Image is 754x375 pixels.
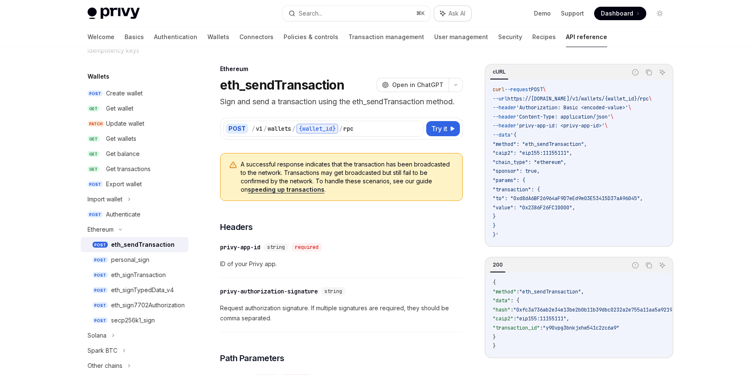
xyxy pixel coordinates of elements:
a: POSTCreate wallet [81,86,188,101]
span: "caip2": "eip155:11155111", [493,150,572,156]
a: Policies & controls [284,27,338,47]
span: "method" [493,288,516,295]
span: Ask AI [449,9,465,18]
span: \ [605,122,608,129]
span: Open in ChatGPT [392,81,443,89]
span: POST [88,181,103,187]
span: : [540,325,543,331]
div: rpc [343,124,353,133]
button: Ask AI [657,260,668,271]
div: Get wallet [106,103,133,114]
a: GETGet balance [81,146,188,161]
span: POST [93,317,108,324]
button: Report incorrect code [630,67,641,78]
div: Ethereum [220,65,463,73]
button: Ask AI [434,6,471,21]
a: PATCHUpdate wallet [81,116,188,131]
div: cURL [490,67,508,77]
span: string [267,244,285,251]
span: --header [493,114,516,120]
span: "sponsor": true, [493,168,540,174]
button: Copy the contents from the code block [643,67,654,78]
span: --url [493,95,507,102]
span: ID of your Privy app. [220,259,463,269]
span: --header [493,122,516,129]
span: "eip155:11155111" [516,315,566,322]
a: Support [561,9,584,18]
span: Request authorization signature. If multiple signatures are required, they should be comma separa... [220,303,463,323]
div: / [339,124,342,133]
span: GET [88,166,99,172]
a: POSTeth_signTransaction [81,267,188,283]
span: A successful response indicates that the transaction has been broadcasted to the network. Transac... [241,160,454,194]
span: Dashboard [601,9,633,18]
span: POST [93,257,108,263]
span: } [493,334,496,341]
a: POSTExport wallet [81,177,188,192]
div: secp256k1_sign [111,315,155,325]
button: Open in ChatGPT [377,78,449,92]
button: Report incorrect code [630,260,641,271]
span: : { [510,297,519,304]
a: Basics [125,27,144,47]
span: 'Content-Type: application/json' [516,114,611,120]
div: privy-app-id [220,243,260,251]
span: "params": { [493,177,525,184]
span: , [581,288,584,295]
a: POSTeth_signTypedData_v4 [81,283,188,298]
span: 'Authorization: Basic <encoded-value>' [516,104,628,111]
div: Search... [299,8,322,18]
button: Try it [426,121,460,136]
span: "0xfc3a736ab2e34e13be2b0b11b39dbc0232a2e755a11aa5a9219890d3b2c6c7d8" [513,306,714,313]
span: "value": "0x2386F26FC10000", [493,204,575,211]
div: / [263,124,267,133]
div: Other chains [88,361,122,371]
div: Get transactions [106,164,151,174]
div: Get balance [106,149,140,159]
div: eth_signTransaction [111,270,166,280]
span: "hash" [493,306,510,313]
div: POST [226,124,248,134]
span: --request [504,86,531,93]
div: personal_sign [111,255,149,265]
span: POST [93,302,108,309]
span: "chain_type": "ethereum", [493,159,566,166]
span: \ [543,86,546,93]
span: POST [88,90,103,97]
div: Spark BTC [88,346,117,356]
h1: eth_sendTransaction [220,77,344,92]
a: Connectors [239,27,273,47]
div: / [252,124,255,133]
span: "y90vpg3bnkjxhw541c2zc6a9" [543,325,619,331]
span: POST [93,272,108,278]
span: POST [93,287,108,293]
a: Welcome [88,27,114,47]
a: POSTAuthenticate [81,207,188,222]
span: { [493,279,496,286]
span: Try it [431,124,447,134]
a: Dashboard [594,7,646,20]
span: }' [493,232,499,238]
span: \ [628,104,631,111]
a: Security [498,27,522,47]
img: light logo [88,8,140,19]
span: "transaction": { [493,186,540,193]
span: "method": "eth_sendTransaction", [493,141,587,148]
h5: Wallets [88,71,109,82]
span: "transaction_id" [493,325,540,331]
span: 'privy-app-id: <privy-app-id>' [516,122,605,129]
span: "eth_sendTransaction" [519,288,581,295]
div: eth_sign7702Authorization [111,300,185,310]
a: GETGet wallet [81,101,188,116]
div: Import wallet [88,194,122,204]
span: POST [531,86,543,93]
a: POSTeth_sign7702Authorization [81,298,188,313]
div: Update wallet [106,119,144,129]
div: {wallet_id} [296,124,338,134]
a: Demo [534,9,551,18]
a: User management [434,27,488,47]
a: GETGet transactions [81,161,188,177]
span: POST [93,242,108,248]
div: Ethereum [88,224,114,235]
span: curl [493,86,504,93]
